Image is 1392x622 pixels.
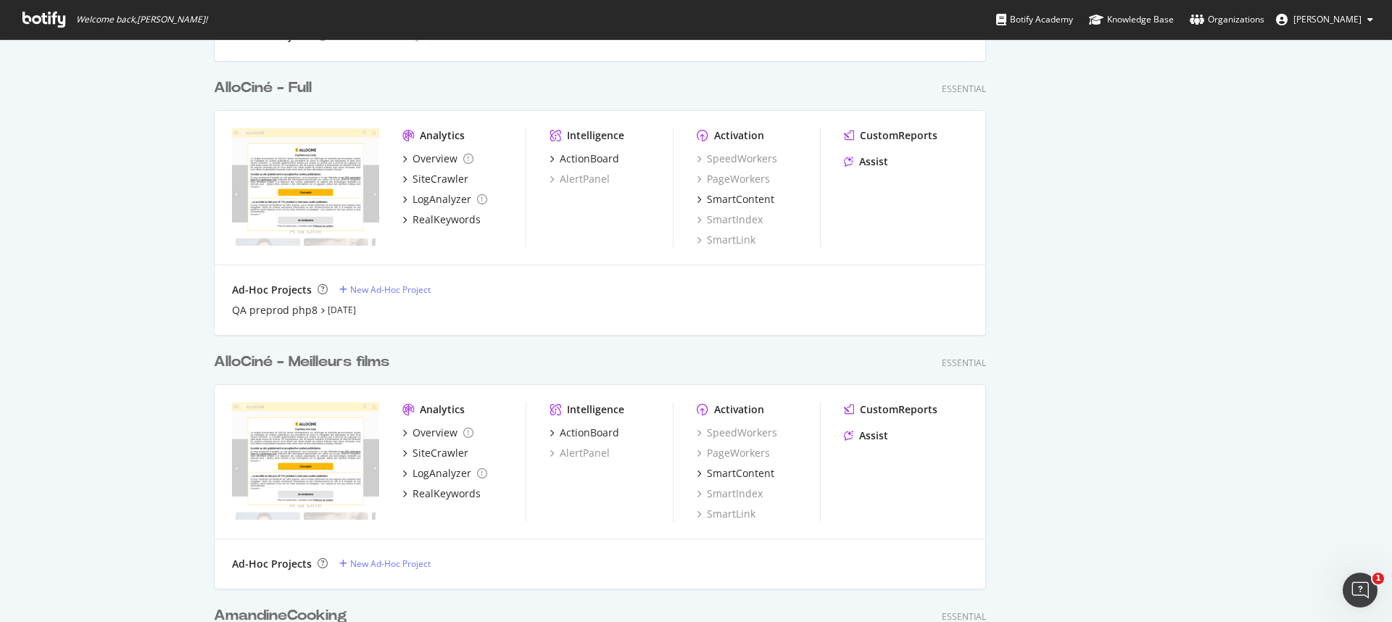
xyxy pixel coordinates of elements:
a: AlloCiné - Meilleurs films [214,352,395,373]
div: Knowledge Base [1089,12,1174,27]
div: Analytics [420,402,465,417]
a: Overview [402,152,473,166]
div: Activation [714,402,764,417]
a: SpeedWorkers [697,426,777,440]
div: RealKeywords [413,212,481,227]
a: SmartLink [697,507,755,521]
div: SiteCrawler [413,172,468,186]
span: 1 [1372,573,1384,584]
div: Analytics [420,128,465,143]
iframe: Intercom live chat [1343,573,1377,608]
div: Activation [714,128,764,143]
div: SmartContent [707,466,774,481]
div: Intelligence [567,402,624,417]
div: Assist [859,428,888,443]
span: Alexandre CRUZ [1293,13,1362,25]
a: SmartContent [697,192,774,207]
a: AlloCiné - Full [214,78,318,99]
div: CustomReports [860,402,937,417]
a: SmartIndex [697,486,763,501]
span: Welcome back, [PERSON_NAME] ! [76,14,207,25]
a: Assist [844,428,888,443]
div: CustomReports [860,128,937,143]
div: Organizations [1190,12,1264,27]
a: New Ad-Hoc Project [339,557,431,570]
a: PageWorkers [697,446,770,460]
a: SpeedWorkers [697,152,777,166]
div: Botify Academy [996,12,1073,27]
div: Ad-Hoc Projects [232,557,312,571]
div: New Ad-Hoc Project [350,283,431,296]
a: SmartContent [697,466,774,481]
a: CustomReports [844,402,937,417]
div: New Ad-Hoc Project [350,557,431,570]
div: Essential [942,83,986,95]
a: Overview [402,426,473,440]
a: SmartIndex [697,212,763,227]
div: Assist [859,154,888,169]
a: Assist [844,154,888,169]
div: Overview [413,426,457,440]
a: ActionBoard [550,426,619,440]
img: ww.allocine.fr/film/meilleurs/ [232,402,379,520]
a: LogAnalyzer [402,466,487,481]
div: Overview [413,152,457,166]
a: LogAnalyzer [402,192,487,207]
a: SiteCrawler [402,446,468,460]
a: SmartLink [697,233,755,247]
div: LogAnalyzer [413,192,471,207]
a: New Ad-Hoc Project [339,283,431,296]
a: AlertPanel [550,446,610,460]
div: ActionBoard [560,426,619,440]
img: www.allocine.fr/ [232,128,379,246]
div: SmartContent [707,192,774,207]
a: RealKeywords [402,486,481,501]
button: [PERSON_NAME] [1264,8,1385,31]
div: Essential [942,357,986,369]
a: [DATE] [328,304,356,316]
a: AlertPanel [550,172,610,186]
a: ActionBoard [550,152,619,166]
div: AlloCiné - Meilleurs films [214,352,389,373]
div: AlloCiné - Full [214,78,312,99]
div: SiteCrawler [413,446,468,460]
div: Ad-Hoc Projects [232,283,312,297]
a: CustomReports [844,128,937,143]
a: PageWorkers [697,172,770,186]
a: SiteCrawler [402,172,468,186]
div: LogAnalyzer [413,466,471,481]
div: ActionBoard [560,152,619,166]
div: Intelligence [567,128,624,143]
a: QA preprod php8 [232,303,318,318]
a: RealKeywords [402,212,481,227]
div: RealKeywords [413,486,481,501]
